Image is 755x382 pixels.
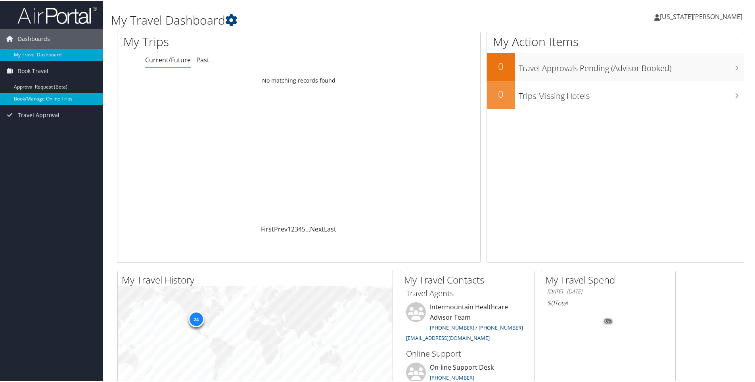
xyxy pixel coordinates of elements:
a: 5 [302,224,305,233]
a: Prev [274,224,287,233]
a: [PHONE_NUMBER] / [PHONE_NUMBER] [430,323,523,330]
a: [EMAIL_ADDRESS][DOMAIN_NAME] [406,334,490,341]
h2: 0 [487,87,515,100]
span: [US_STATE][PERSON_NAME] [660,12,742,20]
li: Intermountain Healthcare Advisor Team [402,301,532,344]
a: Last [324,224,336,233]
a: Next [310,224,324,233]
a: 0Travel Approvals Pending (Advisor Booked) [487,52,744,80]
a: 2 [291,224,295,233]
a: 0Trips Missing Hotels [487,80,744,108]
img: airportal-logo.png [17,5,97,24]
h6: [DATE] - [DATE] [547,287,669,295]
h1: My Action Items [487,33,744,49]
h1: My Travel Dashboard [111,11,537,28]
a: 1 [287,224,291,233]
a: [PHONE_NUMBER] [430,373,474,380]
span: Travel Approval [18,104,59,124]
a: 3 [295,224,298,233]
h3: Online Support [406,347,528,359]
tspan: 0% [605,318,611,323]
a: 4 [298,224,302,233]
td: No matching records found [117,73,480,87]
h3: Travel Agents [406,287,528,298]
div: 24 [188,311,204,326]
h2: My Travel History [122,272,393,286]
h1: My Trips [123,33,323,49]
a: First [261,224,274,233]
span: … [305,224,310,233]
a: [US_STATE][PERSON_NAME] [654,4,750,28]
span: Book Travel [18,60,48,80]
h3: Trips Missing Hotels [519,86,744,101]
a: Current/Future [145,55,191,64]
h3: Travel Approvals Pending (Advisor Booked) [519,58,744,73]
h2: 0 [487,59,515,72]
h6: Total [547,298,669,307]
h2: My Travel Contacts [404,272,534,286]
span: $0 [547,298,554,307]
a: Past [196,55,209,64]
h2: My Travel Spend [545,272,675,286]
span: Dashboards [18,28,50,48]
